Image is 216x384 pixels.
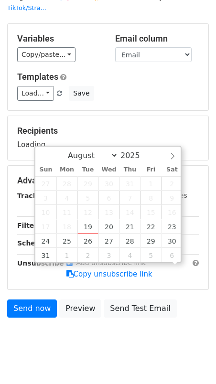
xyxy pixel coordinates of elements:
a: Load... [17,86,54,101]
span: August 12, 2025 [77,205,98,219]
span: August 1, 2025 [140,176,162,191]
span: August 17, 2025 [35,219,56,234]
span: September 1, 2025 [56,248,77,262]
span: August 23, 2025 [162,219,183,234]
span: August 31, 2025 [35,248,56,262]
span: September 4, 2025 [119,248,140,262]
span: September 6, 2025 [162,248,183,262]
span: Thu [119,167,140,173]
iframe: Chat Widget [168,338,216,384]
span: Wed [98,167,119,173]
span: August 28, 2025 [119,234,140,248]
span: August 3, 2025 [35,191,56,205]
a: Templates [17,72,58,82]
span: August 24, 2025 [35,234,56,248]
span: September 2, 2025 [77,248,98,262]
span: Sat [162,167,183,173]
span: August 6, 2025 [98,191,119,205]
a: Copy unsubscribe link [66,270,152,278]
span: July 28, 2025 [56,176,77,191]
span: September 5, 2025 [140,248,162,262]
h5: Variables [17,33,101,44]
h5: Recipients [17,126,199,136]
h5: Advanced [17,175,199,186]
strong: Tracking [17,192,49,200]
span: August 8, 2025 [140,191,162,205]
a: Preview [59,299,101,318]
span: August 11, 2025 [56,205,77,219]
span: July 29, 2025 [77,176,98,191]
a: Send now [7,299,57,318]
span: September 3, 2025 [98,248,119,262]
span: August 10, 2025 [35,205,56,219]
span: August 15, 2025 [140,205,162,219]
a: Copy/paste... [17,47,76,62]
input: Year [118,151,152,160]
span: August 9, 2025 [162,191,183,205]
strong: Unsubscribe [17,259,64,267]
span: August 21, 2025 [119,219,140,234]
span: August 18, 2025 [56,219,77,234]
span: August 30, 2025 [162,234,183,248]
span: July 30, 2025 [98,176,119,191]
a: Send Test Email [104,299,176,318]
span: August 25, 2025 [56,234,77,248]
strong: Filters [17,222,42,229]
span: August 19, 2025 [77,219,98,234]
span: August 2, 2025 [162,176,183,191]
span: Fri [140,167,162,173]
span: August 13, 2025 [98,205,119,219]
span: August 29, 2025 [140,234,162,248]
span: July 27, 2025 [35,176,56,191]
span: August 7, 2025 [119,191,140,205]
span: August 20, 2025 [98,219,119,234]
span: Sun [35,167,56,173]
h5: Email column [115,33,199,44]
strong: Schedule [17,239,52,247]
span: August 22, 2025 [140,219,162,234]
div: Loading... [17,126,199,150]
span: August 16, 2025 [162,205,183,219]
span: Mon [56,167,77,173]
span: August 14, 2025 [119,205,140,219]
label: UTM Codes [150,191,187,201]
span: August 27, 2025 [98,234,119,248]
span: August 4, 2025 [56,191,77,205]
span: July 31, 2025 [119,176,140,191]
span: Tue [77,167,98,173]
span: August 5, 2025 [77,191,98,205]
span: August 26, 2025 [77,234,98,248]
button: Save [69,86,94,101]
